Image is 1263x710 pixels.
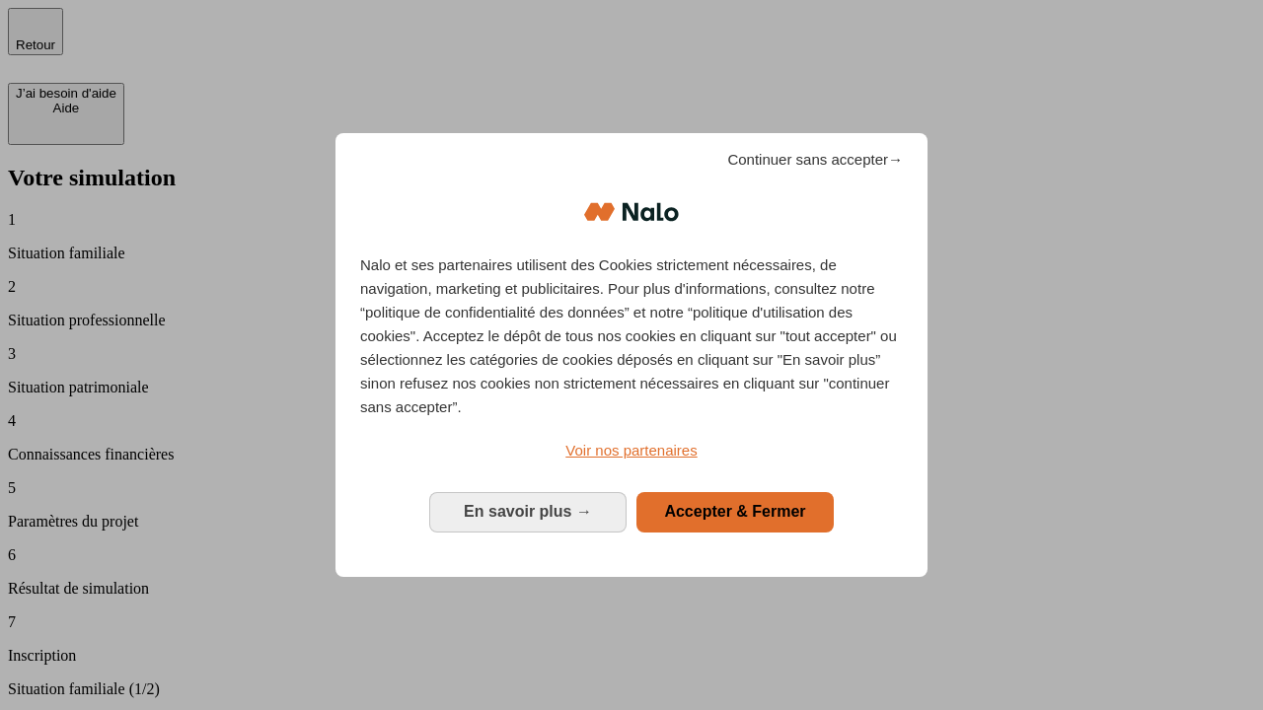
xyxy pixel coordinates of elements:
p: Nalo et ses partenaires utilisent des Cookies strictement nécessaires, de navigation, marketing e... [360,253,903,419]
span: Continuer sans accepter→ [727,148,903,172]
span: En savoir plus → [464,503,592,520]
a: Voir nos partenaires [360,439,903,462]
span: Accepter & Fermer [664,503,805,520]
span: Voir nos partenaires [565,442,697,459]
button: En savoir plus: Configurer vos consentements [429,492,627,532]
img: Logo [584,182,679,242]
button: Accepter & Fermer: Accepter notre traitement des données et fermer [636,492,834,532]
div: Bienvenue chez Nalo Gestion du consentement [335,133,928,576]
